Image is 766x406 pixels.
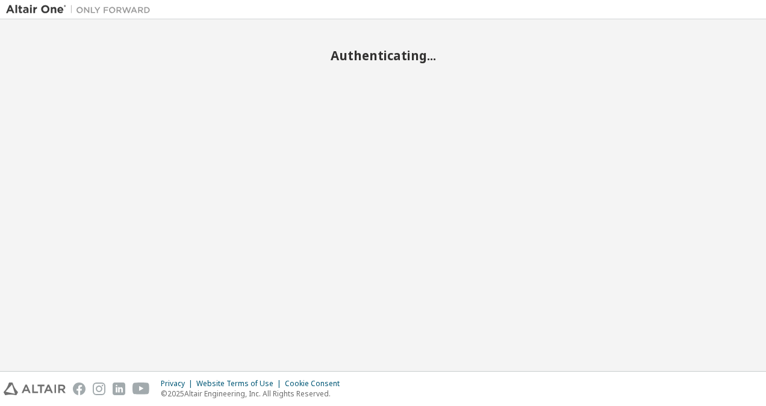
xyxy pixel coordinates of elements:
[161,379,196,389] div: Privacy
[4,383,66,395] img: altair_logo.svg
[285,379,347,389] div: Cookie Consent
[161,389,347,399] p: © 2025 Altair Engineering, Inc. All Rights Reserved.
[93,383,105,395] img: instagram.svg
[6,4,157,16] img: Altair One
[6,48,760,63] h2: Authenticating...
[73,383,86,395] img: facebook.svg
[196,379,285,389] div: Website Terms of Use
[113,383,125,395] img: linkedin.svg
[132,383,150,395] img: youtube.svg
